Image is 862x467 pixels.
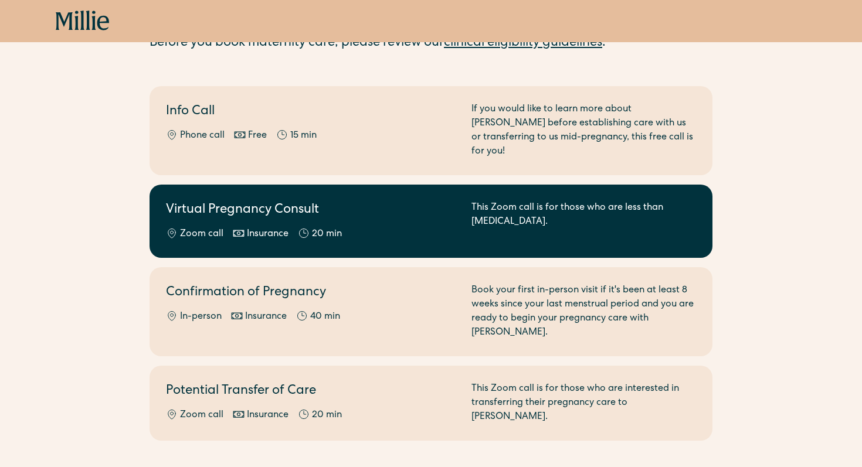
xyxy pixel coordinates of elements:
[312,227,342,241] div: 20 min
[166,284,457,303] h2: Confirmation of Pregnancy
[150,366,712,441] a: Potential Transfer of CareZoom callInsurance20 minThis Zoom call is for those who are interested ...
[180,408,223,422] div: Zoom call
[180,310,222,324] div: In-person
[247,408,289,422] div: Insurance
[180,227,223,241] div: Zoom call
[247,227,289,241] div: Insurance
[150,34,712,53] div: Before you book maternity care, please review our .
[248,129,267,143] div: Free
[150,267,712,356] a: Confirmation of PregnancyIn-personInsurance40 minBook your first in-person visit if it's been at ...
[471,284,696,340] div: Book your first in-person visit if it's been at least 8 weeks since your last menstrual period an...
[290,129,317,143] div: 15 min
[166,382,457,401] h2: Potential Transfer of Care
[150,185,712,258] a: Virtual Pregnancy ConsultZoom callInsurance20 minThis Zoom call is for those who are less than [M...
[166,201,457,220] h2: Virtual Pregnancy Consult
[166,103,457,122] h2: Info Call
[471,103,696,159] div: If you would like to learn more about [PERSON_NAME] before establishing care with us or transferr...
[150,86,712,175] a: Info CallPhone callFree15 minIf you would like to learn more about [PERSON_NAME] before establish...
[245,310,287,324] div: Insurance
[312,408,342,422] div: 20 min
[310,310,340,324] div: 40 min
[444,37,602,50] a: clinical eligibility guidelines
[471,382,696,424] div: This Zoom call is for those who are interested in transferring their pregnancy care to [PERSON_NA...
[180,129,225,143] div: Phone call
[471,201,696,241] div: This Zoom call is for those who are less than [MEDICAL_DATA].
